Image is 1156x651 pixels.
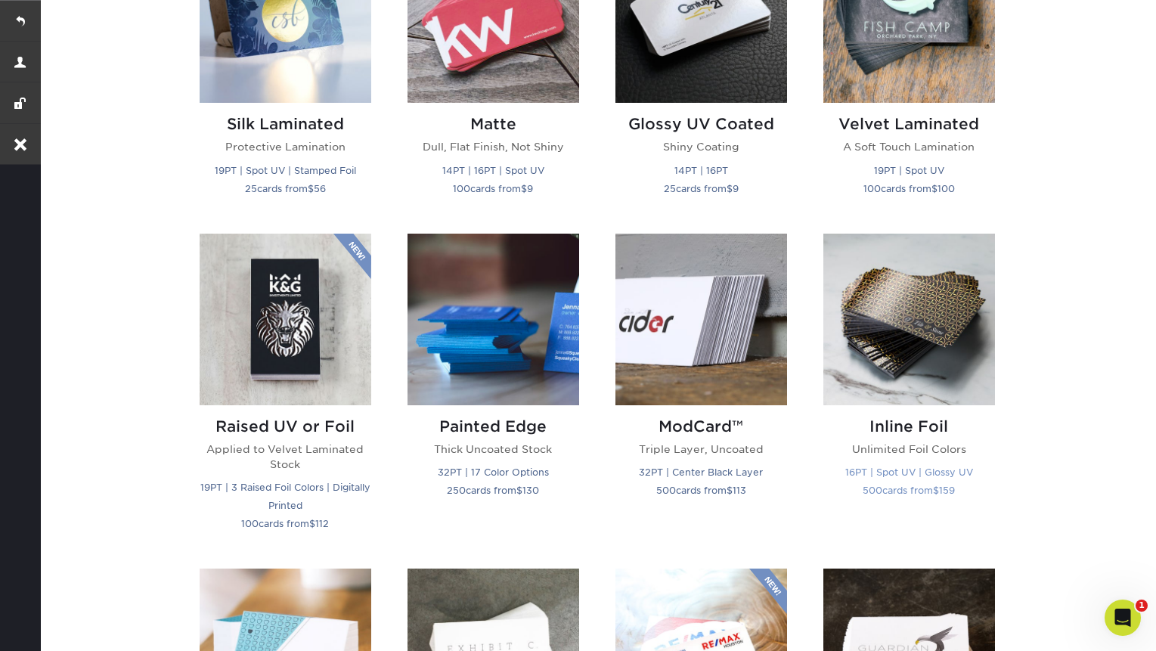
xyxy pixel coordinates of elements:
p: Triple Layer, Uncoated [615,442,787,457]
span: 500 [656,485,676,496]
h2: Inline Foil [823,417,995,436]
span: 100 [241,518,259,529]
span: 159 [939,485,955,496]
small: cards from [664,183,739,194]
h2: Painted Edge [408,417,579,436]
span: $ [308,183,314,194]
span: 25 [245,183,257,194]
img: New Product [749,569,787,614]
small: 14PT | 16PT [674,165,728,176]
small: 14PT | 16PT | Spot UV [442,165,544,176]
small: cards from [863,183,955,194]
h2: Velvet Laminated [823,115,995,133]
span: 250 [447,485,466,496]
span: $ [931,183,938,194]
a: Inline Foil Business Cards Inline Foil Unlimited Foil Colors 16PT | Spot UV | Glossy UV 500cards ... [823,234,995,551]
small: 19PT | Spot UV | Stamped Foil [215,165,356,176]
p: Unlimited Foil Colors [823,442,995,457]
span: $ [516,485,522,496]
small: 19PT | 3 Raised Foil Colors | Digitally Printed [200,482,370,511]
span: 100 [863,183,881,194]
img: Raised UV or Foil Business Cards [200,234,371,405]
img: New Product [333,234,371,279]
span: 130 [522,485,539,496]
a: Raised UV or Foil Business Cards Raised UV or Foil Applied to Velvet Laminated Stock 19PT | 3 Rai... [200,234,371,551]
img: Inline Foil Business Cards [823,234,995,405]
small: 32PT | Center Black Layer [639,467,763,478]
span: 1 [1136,600,1148,612]
span: $ [309,518,315,529]
small: cards from [447,485,539,496]
small: 32PT | 17 Color Options [438,467,549,478]
small: 16PT | Spot UV | Glossy UV [845,467,973,478]
span: $ [521,183,527,194]
small: 19PT | Spot UV [874,165,944,176]
h2: Raised UV or Foil [200,417,371,436]
span: $ [933,485,939,496]
img: Painted Edge Business Cards [408,234,579,405]
iframe: Intercom live chat [1105,600,1141,636]
span: 100 [938,183,955,194]
h2: Glossy UV Coated [615,115,787,133]
small: cards from [656,485,746,496]
a: ModCard™ Business Cards ModCard™ Triple Layer, Uncoated 32PT | Center Black Layer 500cards from$113 [615,234,787,551]
h2: Silk Laminated [200,115,371,133]
span: 113 [733,485,746,496]
p: Applied to Velvet Laminated Stock [200,442,371,473]
span: 25 [664,183,676,194]
span: 9 [527,183,533,194]
small: cards from [863,485,955,496]
span: 100 [453,183,470,194]
small: cards from [241,518,329,529]
h2: ModCard™ [615,417,787,436]
span: $ [727,485,733,496]
p: Protective Lamination [200,139,371,154]
p: A Soft Touch Lamination [823,139,995,154]
span: 112 [315,518,329,529]
span: 9 [733,183,739,194]
small: cards from [453,183,533,194]
span: $ [727,183,733,194]
p: Thick Uncoated Stock [408,442,579,457]
h2: Matte [408,115,579,133]
small: cards from [245,183,326,194]
p: Shiny Coating [615,139,787,154]
span: 56 [314,183,326,194]
span: 500 [863,485,882,496]
p: Dull, Flat Finish, Not Shiny [408,139,579,154]
img: ModCard™ Business Cards [615,234,787,405]
a: Painted Edge Business Cards Painted Edge Thick Uncoated Stock 32PT | 17 Color Options 250cards fr... [408,234,579,551]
